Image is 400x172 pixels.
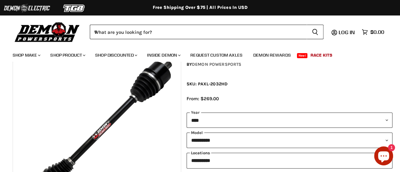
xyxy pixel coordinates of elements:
[187,113,393,128] select: year
[370,29,384,35] span: $0.00
[187,96,219,101] span: From: $269.00
[339,29,355,35] span: Log in
[13,21,82,43] img: Demon Powersports
[8,46,383,62] ul: Main menu
[187,132,393,148] select: modal-name
[307,25,323,39] button: Search
[372,146,395,167] inbox-online-store-chat: Shopify online store chat
[336,29,359,35] a: Log in
[187,153,393,168] select: keys
[90,25,323,39] form: Product
[3,2,51,14] img: Demon Electric Logo 2
[187,81,393,87] div: SKU: PAXL-2032HD
[359,28,387,37] a: $0.00
[187,61,393,68] div: by
[186,49,247,62] a: Request Custom Axles
[90,25,307,39] input: When autocomplete results are available use up and down arrows to review and enter to select
[249,49,296,62] a: Demon Rewards
[297,53,308,58] span: New!
[8,49,44,62] a: Shop Make
[51,2,98,14] img: TGB Logo 2
[90,49,141,62] a: Shop Discounted
[142,49,184,62] a: Inside Demon
[192,62,241,67] a: Demon Powersports
[306,49,337,62] a: Race Kits
[46,49,89,62] a: Shop Product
